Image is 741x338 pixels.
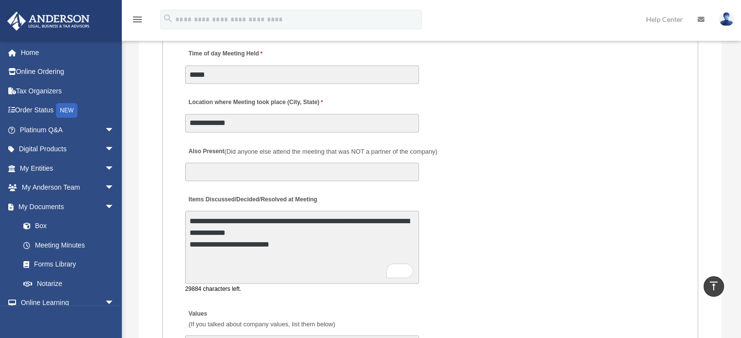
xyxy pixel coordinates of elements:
span: arrow_drop_down [105,197,124,217]
label: Values [185,307,338,330]
a: Order StatusNEW [7,101,129,121]
span: arrow_drop_down [105,178,124,198]
a: Forms Library [14,255,129,274]
img: Anderson Advisors Platinum Portal [4,12,93,31]
span: arrow_drop_down [105,120,124,140]
span: arrow_drop_down [105,140,124,160]
span: arrow_drop_down [105,293,124,313]
a: Digital Productsarrow_drop_down [7,140,129,159]
i: menu [132,14,143,25]
div: 29884 characters left. [185,284,419,294]
a: My Anderson Teamarrow_drop_down [7,178,129,197]
a: Box [14,216,129,236]
a: menu [132,17,143,25]
i: search [163,13,173,24]
span: (Did anyone else attend the meeting that was NOT a partner of the company) [224,147,437,155]
textarea: To enrich screen reader interactions, please activate Accessibility in Grammarly extension settings [185,211,419,284]
a: Online Learningarrow_drop_down [7,293,129,313]
a: Tax Organizers [7,81,129,101]
label: Time of day Meeting Held [185,48,278,61]
a: Online Ordering [7,62,129,82]
a: Home [7,43,129,62]
span: arrow_drop_down [105,159,124,178]
a: My Entitiesarrow_drop_down [7,159,129,178]
div: NEW [56,103,77,118]
label: Location where Meeting took place (City, State) [185,96,325,109]
i: vertical_align_top [708,280,720,292]
a: Platinum Q&Aarrow_drop_down [7,120,129,140]
a: vertical_align_top [703,276,724,297]
label: Also Present [185,144,440,158]
label: Items Discussed/Decided/Resolved at Meeting [185,193,320,206]
a: Meeting Minutes [14,235,124,255]
a: My Documentsarrow_drop_down [7,197,129,216]
span: (If you talked about company values, list them below) [189,320,335,327]
img: User Pic [719,12,734,26]
a: Notarize [14,274,129,293]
